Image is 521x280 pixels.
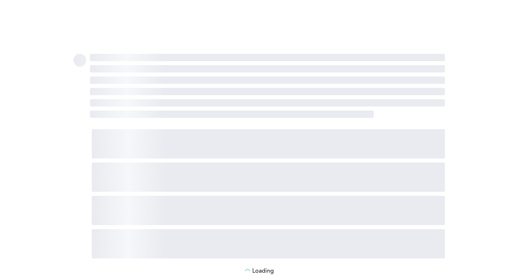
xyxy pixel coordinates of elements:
span: ‌ [90,65,445,72]
span: ‌ [73,54,86,67]
span: ‌ [90,54,445,61]
span: ‌ [90,88,445,95]
span: ‌ [90,99,445,107]
span: ‌ [90,111,374,118]
span: ‌ [92,163,445,192]
span: ‌ [92,229,445,258]
span: ‌ [92,129,445,158]
p: Loading [252,268,274,275]
span: ‌ [90,76,445,84]
span: ‌ [92,196,445,225]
